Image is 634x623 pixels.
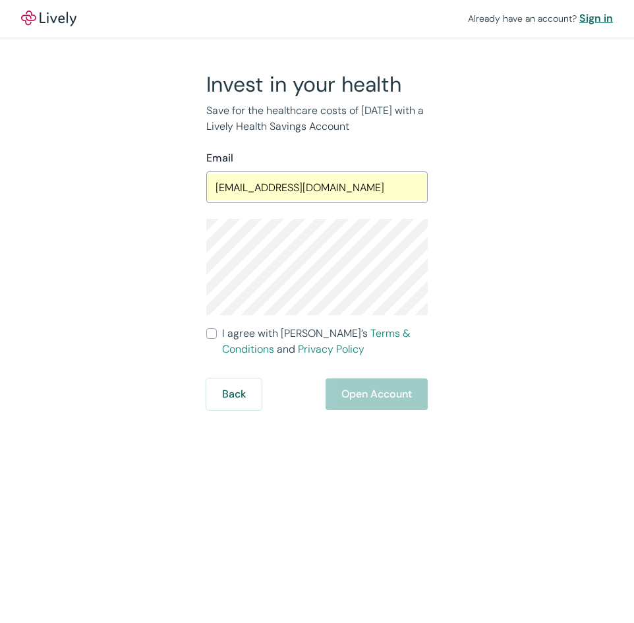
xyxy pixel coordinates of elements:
[206,71,428,98] h2: Invest in your health
[206,150,233,166] label: Email
[222,326,428,357] span: I agree with [PERSON_NAME]’s and
[206,103,428,134] p: Save for the healthcare costs of [DATE] with a Lively Health Savings Account
[298,342,364,356] a: Privacy Policy
[21,11,76,26] a: LivelyLively
[206,378,262,410] button: Back
[579,11,613,26] a: Sign in
[468,11,613,26] div: Already have an account?
[21,11,76,26] img: Lively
